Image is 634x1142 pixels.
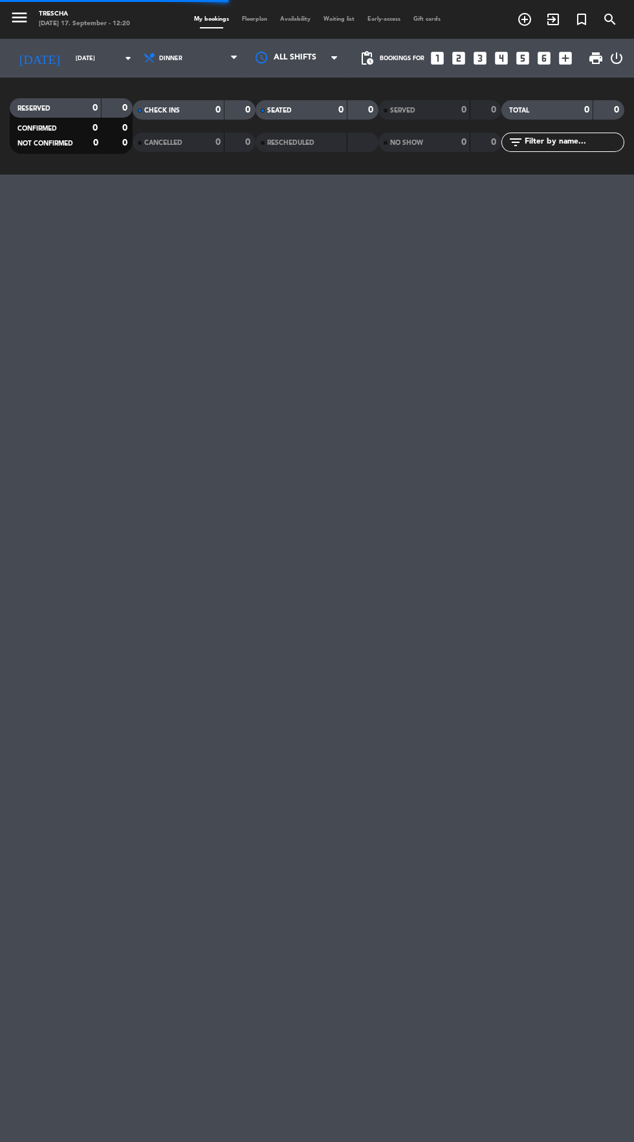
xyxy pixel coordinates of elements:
[429,50,446,67] i: looks_one
[472,50,488,67] i: looks_3
[317,16,361,22] span: Waiting list
[390,107,415,114] span: SERVED
[17,105,50,112] span: RESERVED
[235,16,274,22] span: Floorplan
[144,140,182,146] span: CANCELLED
[602,12,618,27] i: search
[359,50,375,66] span: pending_actions
[338,105,344,114] strong: 0
[39,19,130,29] div: [DATE] 17. September - 12:20
[557,50,574,67] i: add_box
[491,105,499,114] strong: 0
[514,50,531,67] i: looks_5
[536,50,552,67] i: looks_6
[491,138,499,147] strong: 0
[122,138,130,147] strong: 0
[274,16,317,22] span: Availability
[390,140,423,146] span: NO SHOW
[245,138,253,147] strong: 0
[380,55,424,62] span: Bookings for
[545,12,561,27] i: exit_to_app
[188,16,235,22] span: My bookings
[10,8,29,27] i: menu
[39,10,130,19] div: Trescha
[584,105,589,114] strong: 0
[609,50,624,66] i: power_settings_new
[215,105,221,114] strong: 0
[10,45,69,71] i: [DATE]
[215,138,221,147] strong: 0
[17,125,57,132] span: CONFIRMED
[361,16,407,22] span: Early-access
[407,16,447,22] span: Gift cards
[493,50,510,67] i: looks_4
[267,107,292,114] span: SEATED
[267,140,314,146] span: RESCHEDULED
[245,105,253,114] strong: 0
[120,50,136,66] i: arrow_drop_down
[93,124,98,133] strong: 0
[588,50,604,66] span: print
[574,12,589,27] i: turned_in_not
[609,39,624,78] div: LOG OUT
[159,55,182,62] span: Dinner
[517,12,532,27] i: add_circle_outline
[461,138,466,147] strong: 0
[368,105,376,114] strong: 0
[508,135,523,150] i: filter_list
[10,8,29,30] button: menu
[122,103,130,113] strong: 0
[523,135,624,149] input: Filter by name...
[122,124,130,133] strong: 0
[93,138,98,147] strong: 0
[17,140,73,147] span: NOT CONFIRMED
[144,107,180,114] span: CHECK INS
[450,50,467,67] i: looks_two
[614,105,622,114] strong: 0
[461,105,466,114] strong: 0
[509,107,529,114] span: TOTAL
[93,103,98,113] strong: 0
